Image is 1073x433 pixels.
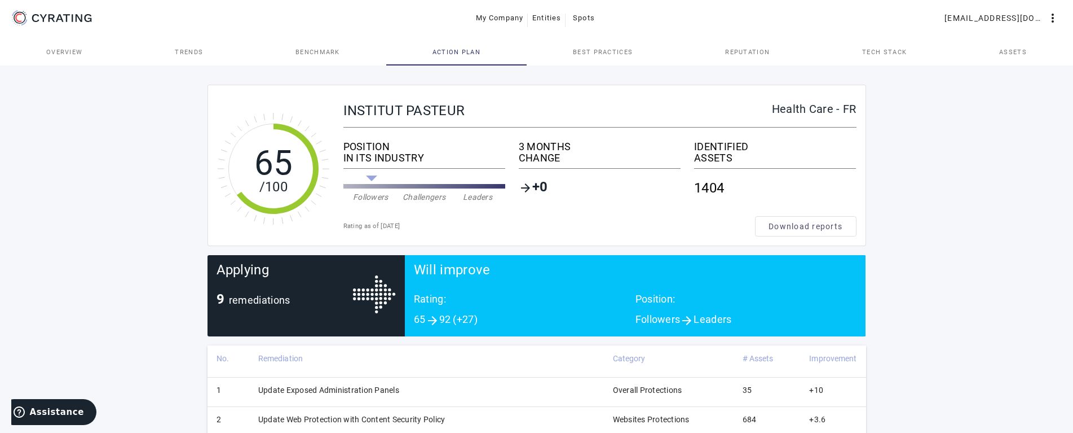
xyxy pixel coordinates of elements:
[217,291,224,307] span: 9
[604,377,734,406] td: Overall Protections
[32,14,92,22] g: CYRATING
[295,49,340,55] span: Benchmark
[734,377,801,406] td: 35
[862,49,907,55] span: Tech Stack
[254,143,293,183] tspan: 65
[207,377,249,406] td: 1
[426,314,439,327] mat-icon: arrow_forward
[999,49,1027,55] span: Assets
[344,191,398,203] div: Followers
[207,345,249,377] th: No.
[217,264,353,294] div: Applying
[694,141,856,152] div: IDENTIFIED
[944,9,1046,27] span: [EMAIL_ADDRESS][DOMAIN_NAME]
[414,264,857,294] div: Will improve
[635,314,857,327] div: Followers Leaders
[175,49,203,55] span: Trends
[800,345,866,377] th: Improvement
[694,152,856,164] div: ASSETS
[528,8,566,28] button: Entities
[573,49,633,55] span: Best practices
[800,377,866,406] td: +10
[734,345,801,377] th: # Assets
[471,8,528,28] button: My Company
[532,181,548,195] span: +0
[46,49,83,55] span: Overview
[343,141,505,152] div: POSITION
[519,152,681,164] div: CHANGE
[755,216,856,237] button: Download reports
[725,49,770,55] span: Reputation
[604,345,734,377] th: Category
[519,181,532,195] mat-icon: arrow_forward
[343,221,755,232] div: Rating as of [DATE]
[343,152,505,164] div: IN ITS INDUSTRY
[694,173,856,203] div: 1404
[259,179,287,195] tspan: /100
[573,9,595,27] span: Spots
[432,49,481,55] span: Action Plan
[532,9,561,27] span: Entities
[229,294,290,306] span: remediations
[476,9,524,27] span: My Company
[11,399,96,427] iframe: Ouvre un widget dans lequel vous pouvez trouver plus d’informations
[635,294,857,314] div: Position:
[519,141,681,152] div: 3 MONTHS
[680,314,694,327] mat-icon: arrow_forward
[343,103,772,118] div: INSTITUT PASTEUR
[451,191,505,203] div: Leaders
[1046,11,1059,25] mat-icon: more_vert
[566,8,602,28] button: Spots
[769,221,842,232] span: Download reports
[398,191,451,203] div: Challengers
[940,8,1064,28] button: [EMAIL_ADDRESS][DOMAIN_NAME]
[249,377,604,406] td: Update Exposed Administration Panels
[414,294,635,314] div: Rating:
[772,103,856,115] div: Health Care - FR
[249,345,604,377] th: Remediation
[414,314,635,327] div: 65 92 (+27)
